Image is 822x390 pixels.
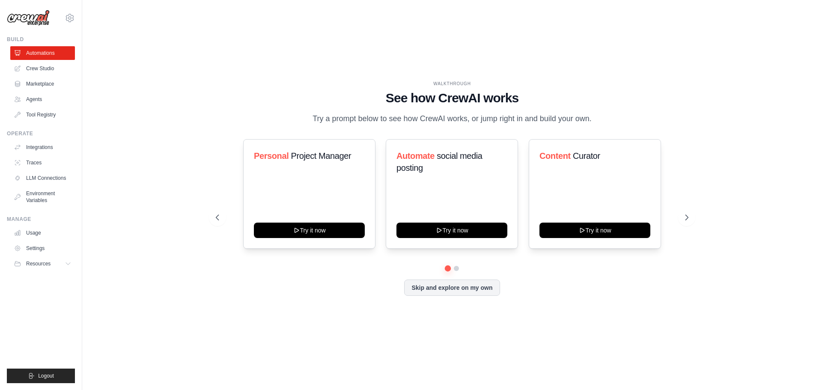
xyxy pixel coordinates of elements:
[10,77,75,91] a: Marketplace
[10,108,75,122] a: Tool Registry
[10,257,75,271] button: Resources
[10,171,75,185] a: LLM Connections
[10,187,75,207] a: Environment Variables
[10,46,75,60] a: Automations
[10,226,75,240] a: Usage
[396,151,482,173] span: social media posting
[10,140,75,154] a: Integrations
[254,223,365,238] button: Try it now
[10,62,75,75] a: Crew Studio
[539,223,650,238] button: Try it now
[308,113,596,125] p: Try a prompt below to see how CrewAI works, or jump right in and build your own.
[38,372,54,379] span: Logout
[216,90,688,106] h1: See how CrewAI works
[10,241,75,255] a: Settings
[779,349,822,390] iframe: Chat Widget
[539,151,571,161] span: Content
[7,10,50,26] img: Logo
[7,130,75,137] div: Operate
[7,216,75,223] div: Manage
[291,151,351,161] span: Project Manager
[404,280,500,296] button: Skip and explore on my own
[7,36,75,43] div: Build
[26,260,51,267] span: Resources
[7,369,75,383] button: Logout
[396,223,507,238] button: Try it now
[254,151,289,161] span: Personal
[573,151,600,161] span: Curator
[216,80,688,87] div: WALKTHROUGH
[10,156,75,170] a: Traces
[10,92,75,106] a: Agents
[396,151,435,161] span: Automate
